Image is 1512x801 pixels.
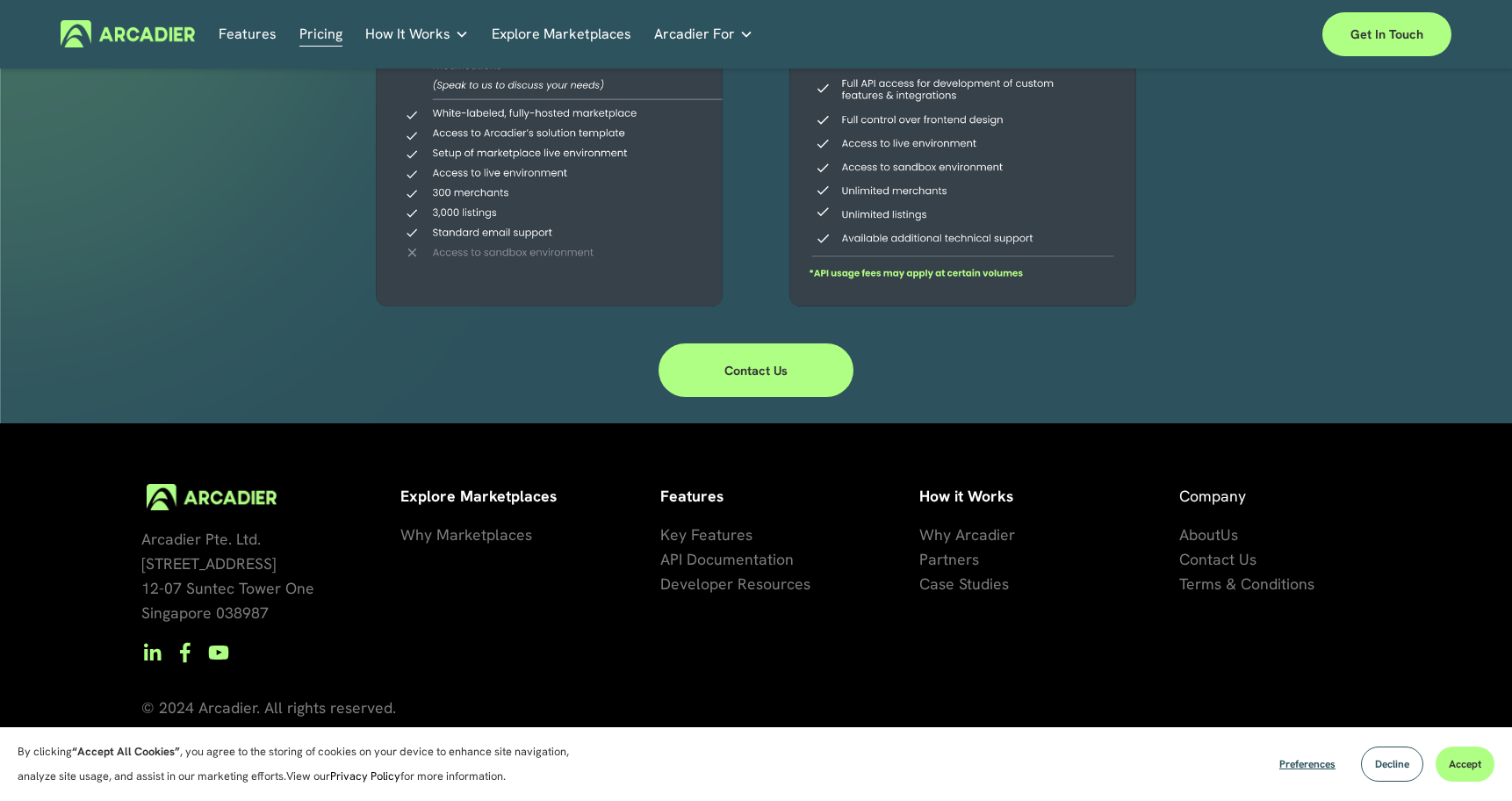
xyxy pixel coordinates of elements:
[400,486,557,506] strong: Explore Marketplaces
[660,549,794,569] span: API Documentation
[1179,486,1246,506] span: Company
[660,574,810,594] span: Developer Resources
[1220,524,1238,545] span: Us
[660,524,752,545] span: Key Features
[1179,524,1220,545] span: About
[1375,757,1409,771] span: Decline
[208,642,229,663] a: YouTube
[1424,717,1512,801] div: Widżet czatu
[365,20,469,47] a: folder dropdown
[400,524,532,545] span: Why Marketplaces
[141,529,314,623] span: Arcadier Pte. Ltd. [STREET_ADDRESS] 12-07 Suntec Tower One Singapore 038987
[1266,747,1349,782] button: Preferences
[1179,549,1256,569] span: Contact Us
[659,343,853,396] a: Contact Us
[1361,747,1423,782] button: Decline
[919,574,939,594] span: Ca
[919,549,928,569] span: P
[1179,547,1256,572] a: Contact Us
[654,20,753,47] a: folder dropdown
[299,20,342,47] a: Pricing
[1179,574,1314,594] span: Terms & Conditions
[660,547,794,572] a: API Documentation
[919,523,1015,547] a: Why Arcadier
[928,547,979,572] a: artners
[1424,717,1512,801] iframe: Chat Widget
[365,22,450,47] span: How It Works
[18,740,588,789] p: By clicking , you agree to the storing of cookies on your device to enhance site navigation, anal...
[919,547,928,572] a: P
[330,769,400,783] a: Privacy Policy
[141,697,396,718] span: © 2024 Arcadier. All rights reserved.
[61,20,195,47] img: Arcadier
[1279,757,1336,771] span: Preferences
[919,524,1015,545] span: Why Arcadier
[654,22,735,47] span: Arcadier For
[175,642,196,663] a: Facebook
[939,572,1009,596] a: se Studies
[1322,12,1451,56] a: Get in touch
[919,486,1013,506] strong: How it Works
[939,574,1009,594] span: se Studies
[919,572,939,596] a: Ca
[400,523,532,547] a: Why Marketplaces
[928,549,979,569] span: artners
[141,642,162,663] a: LinkedIn
[660,572,810,596] a: Developer Resources
[492,20,631,47] a: Explore Marketplaces
[1179,572,1314,596] a: Terms & Conditions
[1179,523,1220,547] a: About
[219,20,277,47] a: Features
[660,523,752,547] a: Key Features
[660,486,724,506] strong: Features
[72,744,180,759] strong: “Accept All Cookies”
